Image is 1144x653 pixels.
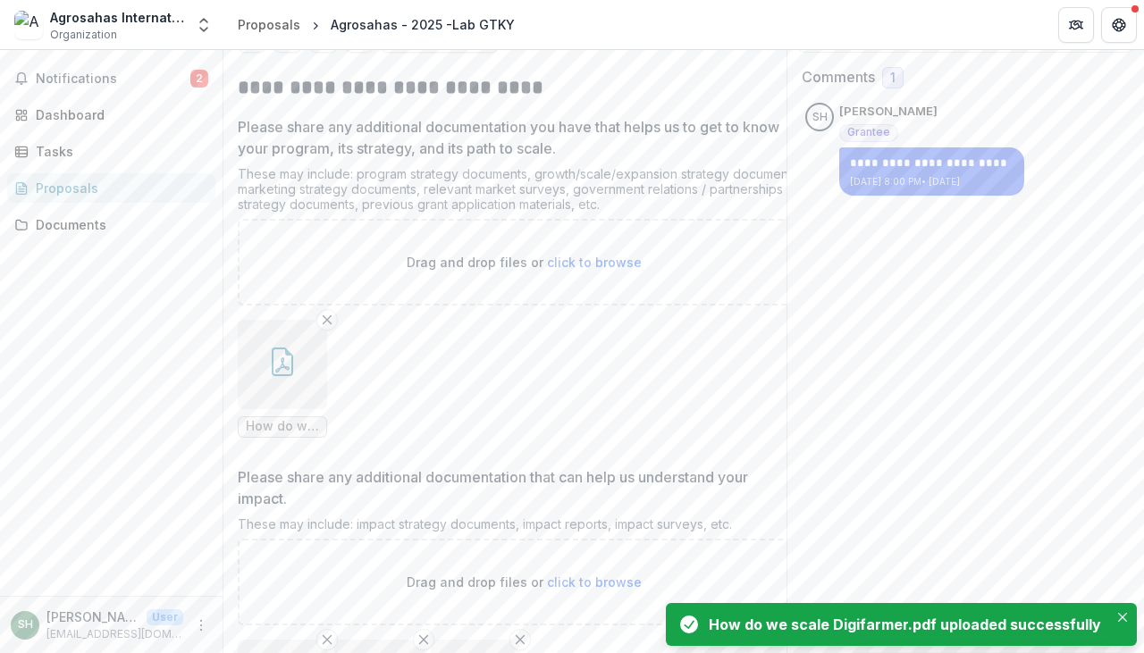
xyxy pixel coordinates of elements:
p: Please share any additional documentation you have that helps us to get to know your program, its... [238,116,799,159]
span: 2 [190,70,208,88]
nav: breadcrumb [231,12,522,38]
p: [DATE] 8:00 PM • [DATE] [850,175,1014,188]
p: Drag and drop files or [407,573,642,591]
div: How do we scale Digifarmer.pdf uploaded successfully [709,614,1101,635]
a: Dashboard [7,100,215,130]
a: Proposals [7,173,215,203]
button: Notifications2 [7,64,215,93]
div: Sachin Hanwate [812,112,828,123]
div: Notifications-bottom-right [659,596,1144,653]
p: Please share any additional documentation that can help us understand your impact. [238,466,799,509]
div: Agrosahas - 2025 -Lab GTKY [331,15,515,34]
button: Remove File [413,629,434,650]
a: Tasks [7,137,215,166]
span: Grantee [847,126,890,138]
span: Organization [50,27,117,43]
button: More [190,615,212,636]
a: Proposals [231,12,307,38]
a: Documents [7,210,215,239]
div: Dashboard [36,105,201,124]
div: Sachin Hanwate [18,619,33,631]
div: Documents [36,215,201,234]
div: Proposals [36,179,201,197]
span: 1 [890,71,896,86]
span: How do we scale Digifarmer.pdf [246,419,319,434]
div: These may include: program strategy documents, growth/scale/expansion strategy documents, marketi... [238,166,810,219]
div: Remove FileHow do we scale Digifarmer.pdf [238,320,327,438]
button: Remove File [316,309,338,331]
p: [EMAIL_ADDRESS][DOMAIN_NAME] [46,626,183,642]
p: Drag and drop files or [407,253,642,272]
span: click to browse [547,574,642,590]
div: Tasks [36,142,201,161]
span: click to browse [547,255,642,270]
p: [PERSON_NAME] [46,607,139,626]
img: Agrosahas International Pvt Ltd [14,11,43,39]
p: User [147,609,183,625]
button: Remove File [316,629,338,650]
button: Close [1112,607,1133,628]
div: Proposals [238,15,300,34]
button: Open entity switcher [191,7,216,43]
button: Get Help [1101,7,1137,43]
button: Partners [1058,7,1094,43]
button: Remove File [509,629,531,650]
p: [PERSON_NAME] [839,103,938,121]
div: Agrosahas International Pvt Ltd [50,8,184,27]
span: Notifications [36,71,190,87]
div: These may include: impact strategy documents, impact reports, impact surveys, etc. [238,516,810,539]
h2: Comments [802,69,875,86]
